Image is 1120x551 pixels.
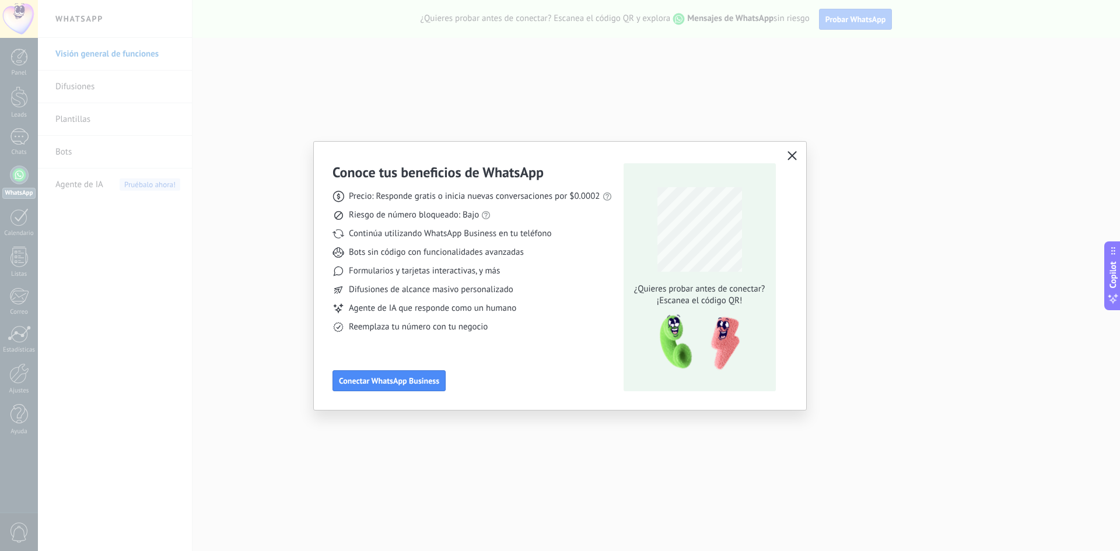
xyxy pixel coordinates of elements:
[631,283,768,295] span: ¿Quieres probar antes de conectar?
[339,377,439,385] span: Conectar WhatsApp Business
[349,284,513,296] span: Difusiones de alcance masivo personalizado
[349,191,600,202] span: Precio: Responde gratis o inicia nuevas conversaciones por $0.0002
[349,321,488,333] span: Reemplaza tu número con tu negocio
[349,247,524,258] span: Bots sin código con funcionalidades avanzadas
[349,209,479,221] span: Riesgo de número bloqueado: Bajo
[332,370,446,391] button: Conectar WhatsApp Business
[1107,261,1119,288] span: Copilot
[349,265,500,277] span: Formularios y tarjetas interactivas, y más
[349,228,551,240] span: Continúa utilizando WhatsApp Business en tu teléfono
[631,295,768,307] span: ¡Escanea el código QR!
[349,303,516,314] span: Agente de IA que responde como un humano
[332,163,544,181] h3: Conoce tus beneficios de WhatsApp
[650,311,742,374] img: qr-pic-1x.png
